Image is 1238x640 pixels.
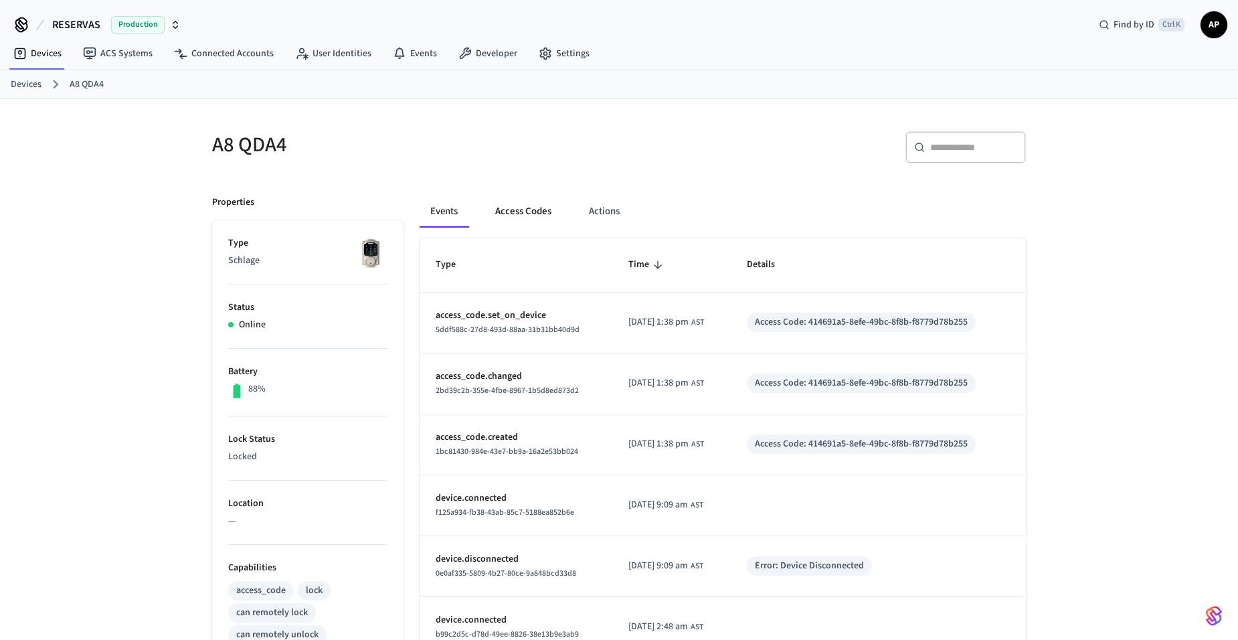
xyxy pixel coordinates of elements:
[436,370,596,384] p: access_code.changed
[578,195,630,228] button: Actions
[1206,605,1222,627] img: SeamLogoGradient.69752ec5.svg
[755,376,968,390] div: Access Code: 414691a5-8efe-49bc-8f8b-f8779d78b255
[628,254,667,275] span: Time
[628,620,688,634] span: [DATE] 2:48 am
[228,514,387,528] p: —
[212,131,611,159] h5: A8 QDA4
[691,438,704,451] span: AST
[436,324,580,335] span: 5ddf588c-27d8-493d-88aa-31b31bb40d9d
[628,315,689,329] span: [DATE] 1:38 pm
[436,309,596,323] p: access_code.set_on_device
[284,42,382,66] a: User Identities
[11,78,41,92] a: Devices
[163,42,284,66] a: Connected Accounts
[628,437,689,451] span: [DATE] 1:38 pm
[228,301,387,315] p: Status
[691,317,704,329] span: AST
[628,498,688,512] span: [DATE] 9:09 am
[528,42,600,66] a: Settings
[1201,11,1227,38] button: AP
[691,560,703,572] span: AST
[628,498,703,512] div: America/Santo_Domingo
[436,254,473,275] span: Type
[691,621,703,633] span: AST
[420,195,1026,228] div: ant example
[691,378,704,390] span: AST
[628,559,688,573] span: [DATE] 9:09 am
[755,437,968,451] div: Access Code: 414691a5-8efe-49bc-8f8b-f8779d78b255
[436,507,574,518] span: f125a934-fb38-43ab-85c7-5188ea852b6e
[1158,18,1184,31] span: Ctrl K
[1114,18,1154,31] span: Find by ID
[228,497,387,511] p: Location
[436,430,596,445] p: access_code.created
[228,236,387,250] p: Type
[436,552,596,566] p: device.disconnected
[228,561,387,575] p: Capabilities
[70,78,104,92] a: A8 QDA4
[52,17,100,33] span: RESERVAS
[1202,13,1226,37] span: AP
[628,559,703,573] div: America/Santo_Domingo
[484,195,562,228] button: Access Codes
[382,42,448,66] a: Events
[747,254,792,275] span: Details
[354,236,387,270] img: Schlage Sense Smart Deadbolt with Camelot Trim, Front
[72,42,163,66] a: ACS Systems
[228,432,387,447] p: Lock Status
[236,584,286,598] div: access_code
[111,16,165,33] span: Production
[436,446,578,457] span: 1bc81430-984e-43e7-bb9a-16a2e53bb024
[212,195,254,210] p: Properties
[3,42,72,66] a: Devices
[228,365,387,379] p: Battery
[628,376,689,390] span: [DATE] 1:38 pm
[628,437,704,451] div: America/Santo_Domingo
[236,606,308,620] div: can remotely lock
[228,254,387,268] p: Schlage
[248,382,266,396] p: 88%
[436,491,596,505] p: device.connected
[436,385,579,396] span: 2bd39c2b-355e-4fbe-8967-1b5d8ed873d2
[755,559,864,573] div: Error: Device Disconnected
[1088,13,1195,37] div: Find by IDCtrl K
[448,42,528,66] a: Developer
[436,629,579,640] span: b99c2d5c-d78d-49ee-8826-38e13b9e3ab9
[436,613,596,627] p: device.connected
[691,499,703,511] span: AST
[239,318,266,332] p: Online
[420,195,468,228] button: Events
[436,568,576,579] span: 0e0af335-5809-4b27-80ce-9a848bcd33d8
[628,376,704,390] div: America/Santo_Domingo
[228,450,387,464] p: Locked
[628,620,703,634] div: America/Santo_Domingo
[755,315,968,329] div: Access Code: 414691a5-8efe-49bc-8f8b-f8779d78b255
[306,584,323,598] div: lock
[628,315,704,329] div: America/Santo_Domingo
